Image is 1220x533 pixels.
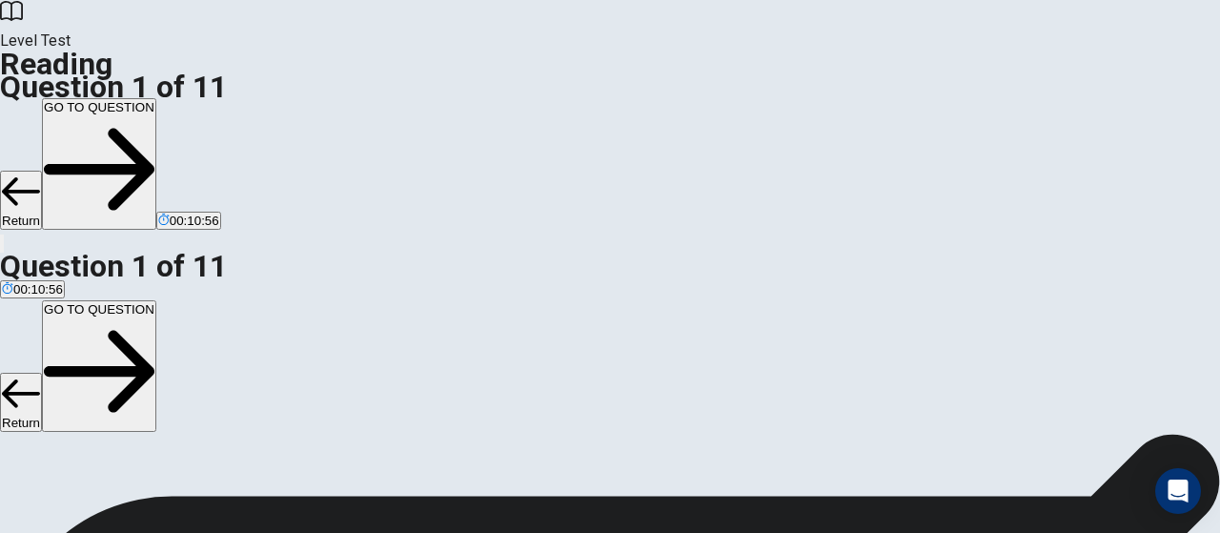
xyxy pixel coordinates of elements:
[42,98,156,230] button: GO TO QUESTION
[156,212,221,230] button: 00:10:56
[13,282,63,297] span: 00:10:56
[170,214,219,228] span: 00:10:56
[1155,468,1201,514] div: Open Intercom Messenger
[42,300,156,432] button: GO TO QUESTION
